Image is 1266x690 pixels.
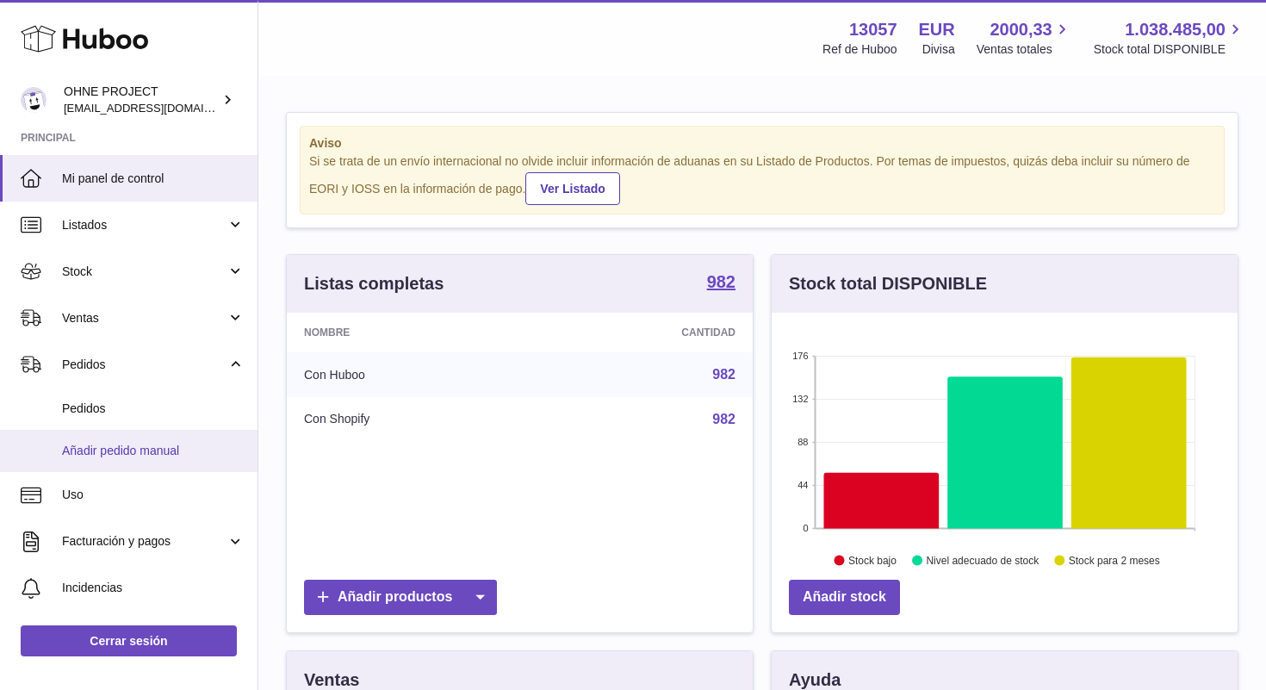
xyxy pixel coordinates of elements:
[792,351,808,361] text: 176
[1125,18,1226,41] span: 1.038.485,00
[62,443,245,459] span: Añadir pedido manual
[304,580,497,615] a: Añadir productos
[919,18,955,41] strong: EUR
[803,523,808,533] text: 0
[287,352,534,397] td: Con Huboo
[797,480,808,490] text: 44
[1094,41,1245,58] span: Stock total DISPONIBLE
[304,272,444,295] h3: Listas completas
[287,397,534,442] td: Con Shopify
[707,273,735,294] a: 982
[789,580,900,615] a: Añadir stock
[1069,554,1160,566] text: Stock para 2 meses
[62,401,245,417] span: Pedidos
[62,357,227,373] span: Pedidos
[64,84,219,116] div: OHNE PROJECT
[64,101,253,115] span: [EMAIL_ADDRESS][DOMAIN_NAME]
[707,273,735,290] strong: 982
[62,310,227,326] span: Ventas
[62,487,245,503] span: Uso
[62,580,245,596] span: Incidencias
[977,41,1072,58] span: Ventas totales
[62,171,245,187] span: Mi panel de control
[21,87,47,113] img: support@ohneproject.com
[977,18,1072,58] a: 2000,33 Ventas totales
[287,313,534,352] th: Nombre
[525,172,619,205] a: Ver Listado
[534,313,753,352] th: Cantidad
[62,217,227,233] span: Listados
[712,367,735,382] a: 982
[789,272,987,295] h3: Stock total DISPONIBLE
[62,533,227,550] span: Facturación y pagos
[1094,18,1245,58] a: 1.038.485,00 Stock total DISPONIBLE
[849,18,897,41] strong: 13057
[792,394,808,404] text: 132
[62,264,227,280] span: Stock
[848,554,897,566] text: Stock bajo
[926,554,1039,566] text: Nivel adecuado de stock
[990,18,1052,41] span: 2000,33
[309,135,1215,152] strong: Aviso
[797,437,808,447] text: 88
[712,412,735,426] a: 982
[21,625,237,656] a: Cerrar sesión
[309,153,1215,205] div: Si se trata de un envío internacional no olvide incluir información de aduanas en su Listado de P...
[922,41,955,58] div: Divisa
[822,41,897,58] div: Ref de Huboo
